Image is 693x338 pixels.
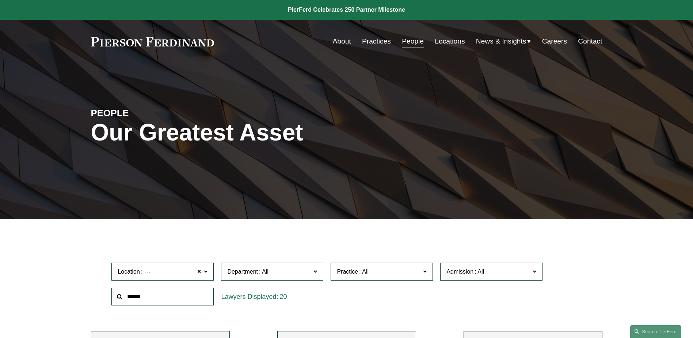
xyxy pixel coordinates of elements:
a: Practices [362,34,391,48]
span: Admission [446,268,473,275]
span: 20 [279,293,287,300]
a: People [402,34,424,48]
h4: PEOPLE [91,107,219,119]
span: Department [227,268,258,275]
a: Search this site [630,325,681,338]
span: Practice [337,268,358,275]
h1: Our Greatest Asset [91,119,432,146]
a: About [333,34,351,48]
span: [GEOGRAPHIC_DATA] [144,267,205,277]
a: Locations [435,34,465,48]
span: News & Insights [476,35,526,48]
span: Location [118,268,140,275]
a: Contact [578,34,602,48]
a: folder dropdown [476,34,531,48]
a: Careers [542,34,567,48]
